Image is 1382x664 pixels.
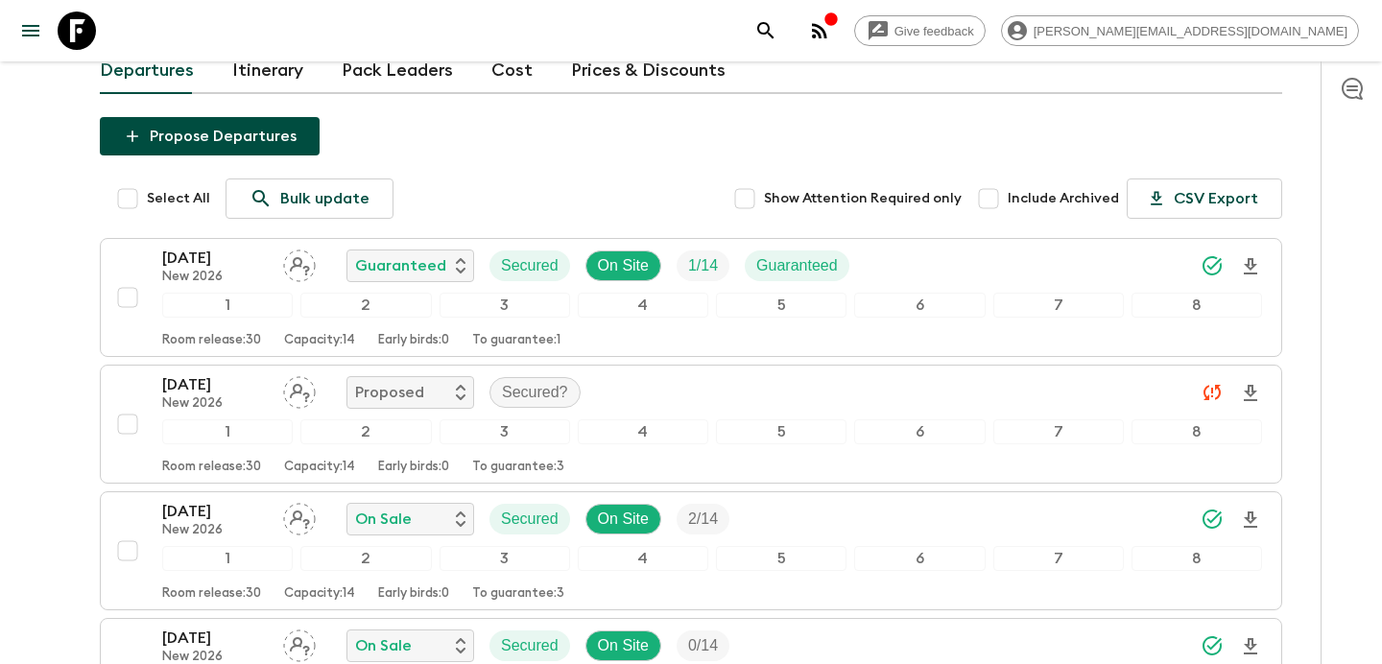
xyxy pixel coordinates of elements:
a: Itinerary [232,48,303,94]
button: Propose Departures [100,117,320,155]
div: 4 [578,419,708,444]
p: To guarantee: 3 [472,586,564,602]
span: Select All [147,189,210,208]
p: [DATE] [162,247,268,270]
p: Early birds: 0 [378,460,449,475]
p: To guarantee: 3 [472,460,564,475]
p: Early birds: 0 [378,586,449,602]
div: 3 [440,419,570,444]
p: [DATE] [162,373,268,396]
div: 1 [162,419,293,444]
p: On Site [598,508,649,531]
div: 5 [716,546,846,571]
span: [PERSON_NAME][EMAIL_ADDRESS][DOMAIN_NAME] [1023,24,1358,38]
p: To guarantee: 1 [472,333,560,348]
div: 8 [1132,293,1262,318]
p: New 2026 [162,523,268,538]
p: Capacity: 14 [284,333,355,348]
div: 4 [578,293,708,318]
p: Secured? [502,381,568,404]
button: CSV Export [1127,178,1282,219]
svg: Synced Successfully [1201,634,1224,657]
div: 1 [162,546,293,571]
span: Include Archived [1008,189,1119,208]
div: 3 [440,293,570,318]
div: 7 [993,293,1124,318]
div: 1 [162,293,293,318]
p: On Sale [355,508,412,531]
svg: Synced Successfully [1201,508,1224,531]
div: Secured [489,630,570,661]
svg: Download Onboarding [1239,382,1262,405]
p: Early birds: 0 [378,333,449,348]
svg: Download Onboarding [1239,255,1262,278]
svg: Unable to sync - Check prices and secured [1201,381,1224,404]
div: Secured? [489,377,581,408]
p: New 2026 [162,270,268,285]
p: Capacity: 14 [284,460,355,475]
p: [DATE] [162,627,268,650]
p: Room release: 30 [162,333,261,348]
div: [PERSON_NAME][EMAIL_ADDRESS][DOMAIN_NAME] [1001,15,1359,46]
div: Trip Fill [677,250,729,281]
span: Assign pack leader [283,255,316,271]
p: Secured [501,508,559,531]
button: search adventures [747,12,785,50]
div: 6 [854,546,985,571]
div: On Site [585,504,661,534]
a: Prices & Discounts [571,48,726,94]
span: Assign pack leader [283,509,316,524]
p: Proposed [355,381,424,404]
p: Secured [501,254,559,277]
button: [DATE]New 2026Assign pack leaderOn SaleSecuredOn SiteTrip Fill12345678Room release:30Capacity:14E... [100,491,1282,610]
p: Room release: 30 [162,460,261,475]
div: On Site [585,250,661,281]
div: 6 [854,419,985,444]
button: menu [12,12,50,50]
p: Room release: 30 [162,586,261,602]
p: On Sale [355,634,412,657]
svg: Download Onboarding [1239,509,1262,532]
p: Secured [501,634,559,657]
p: Guaranteed [355,254,446,277]
p: On Site [598,634,649,657]
div: On Site [585,630,661,661]
div: 4 [578,546,708,571]
div: 5 [716,293,846,318]
div: 2 [300,546,431,571]
div: 8 [1132,546,1262,571]
span: Assign pack leader [283,635,316,651]
div: Secured [489,250,570,281]
div: 7 [993,419,1124,444]
p: 1 / 14 [688,254,718,277]
div: 7 [993,546,1124,571]
span: Assign pack leader [283,382,316,397]
svg: Download Onboarding [1239,635,1262,658]
svg: Synced Successfully [1201,254,1224,277]
a: Bulk update [226,178,393,219]
p: On Site [598,254,649,277]
a: Give feedback [854,15,986,46]
a: Pack Leaders [342,48,453,94]
div: 8 [1132,419,1262,444]
p: 2 / 14 [688,508,718,531]
div: 5 [716,419,846,444]
button: [DATE]New 2026Assign pack leaderGuaranteedSecuredOn SiteTrip FillGuaranteed12345678Room release:3... [100,238,1282,357]
span: Give feedback [884,24,985,38]
a: Cost [491,48,533,94]
span: Show Attention Required only [764,189,962,208]
p: Bulk update [280,187,369,210]
div: Secured [489,504,570,534]
div: Trip Fill [677,504,729,534]
p: [DATE] [162,500,268,523]
p: New 2026 [162,396,268,412]
div: 3 [440,546,570,571]
div: 6 [854,293,985,318]
a: Departures [100,48,194,94]
div: 2 [300,293,431,318]
button: [DATE]New 2026Assign pack leaderProposedSecured?12345678Room release:30Capacity:14Early birds:0To... [100,365,1282,484]
p: Capacity: 14 [284,586,355,602]
p: 0 / 14 [688,634,718,657]
p: Guaranteed [756,254,838,277]
div: 2 [300,419,431,444]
